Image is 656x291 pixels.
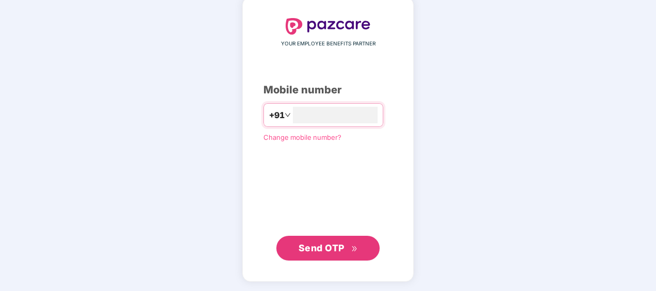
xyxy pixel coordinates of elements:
[263,133,341,141] a: Change mobile number?
[269,109,285,122] span: +91
[281,40,376,48] span: YOUR EMPLOYEE BENEFITS PARTNER
[286,18,370,35] img: logo
[285,112,291,118] span: down
[351,246,358,252] span: double-right
[299,242,345,253] span: Send OTP
[276,236,380,261] button: Send OTPdouble-right
[263,82,393,98] div: Mobile number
